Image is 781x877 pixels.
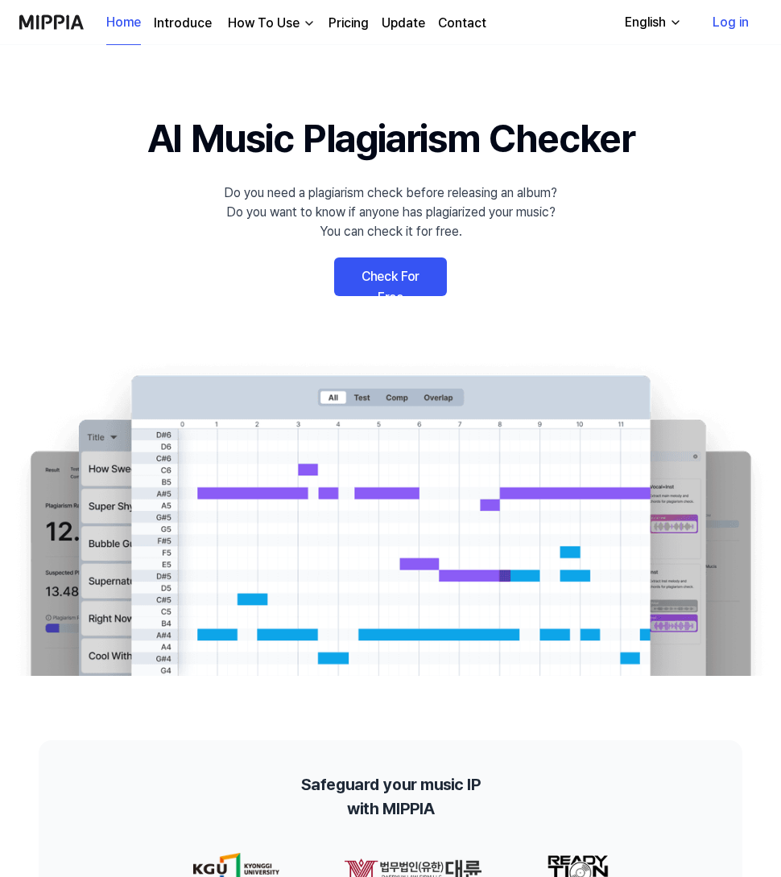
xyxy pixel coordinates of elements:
[303,17,316,30] img: down
[301,772,481,821] h2: Safeguard your music IP with MIPPIA
[154,14,212,33] a: Introduce
[334,257,447,296] a: Check For Free
[225,14,316,33] button: How To Use
[224,183,557,241] div: Do you need a plagiarism check before releasing an album? Do you want to know if anyone has plagi...
[225,14,303,33] div: How To Use
[382,14,425,33] a: Update
[106,1,141,45] a: Home
[438,14,486,33] a: Contact
[147,109,634,167] h1: AI Music Plagiarism Checker
[612,6,692,39] button: English
[622,13,669,32] div: English
[329,14,369,33] a: Pricing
